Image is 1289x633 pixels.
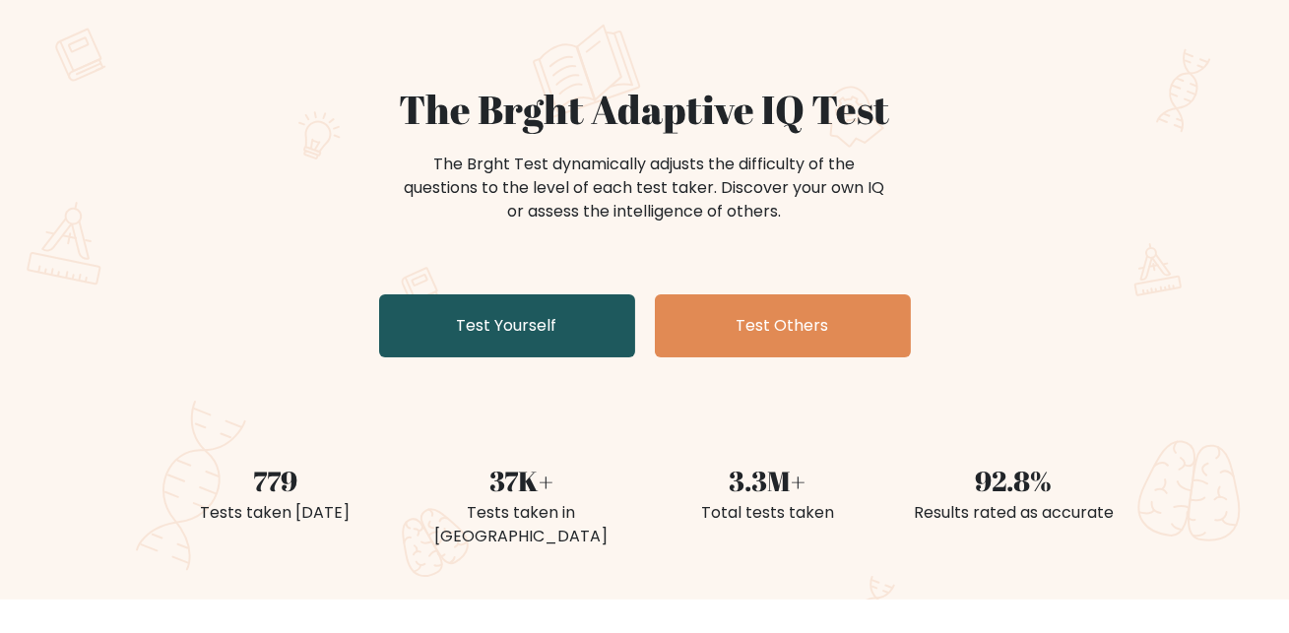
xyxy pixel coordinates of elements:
div: 37K+ [411,460,633,501]
a: Test Yourself [379,294,635,357]
div: 3.3M+ [657,460,879,501]
div: 779 [164,460,387,501]
h1: The Brght Adaptive IQ Test [164,86,1126,133]
div: Tests taken [DATE] [164,501,387,525]
div: Results rated as accurate [903,501,1126,525]
div: Total tests taken [657,501,879,525]
div: 92.8% [903,460,1126,501]
a: Test Others [655,294,911,357]
div: The Brght Test dynamically adjusts the difficulty of the questions to the level of each test take... [399,153,891,223]
div: Tests taken in [GEOGRAPHIC_DATA] [411,501,633,548]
